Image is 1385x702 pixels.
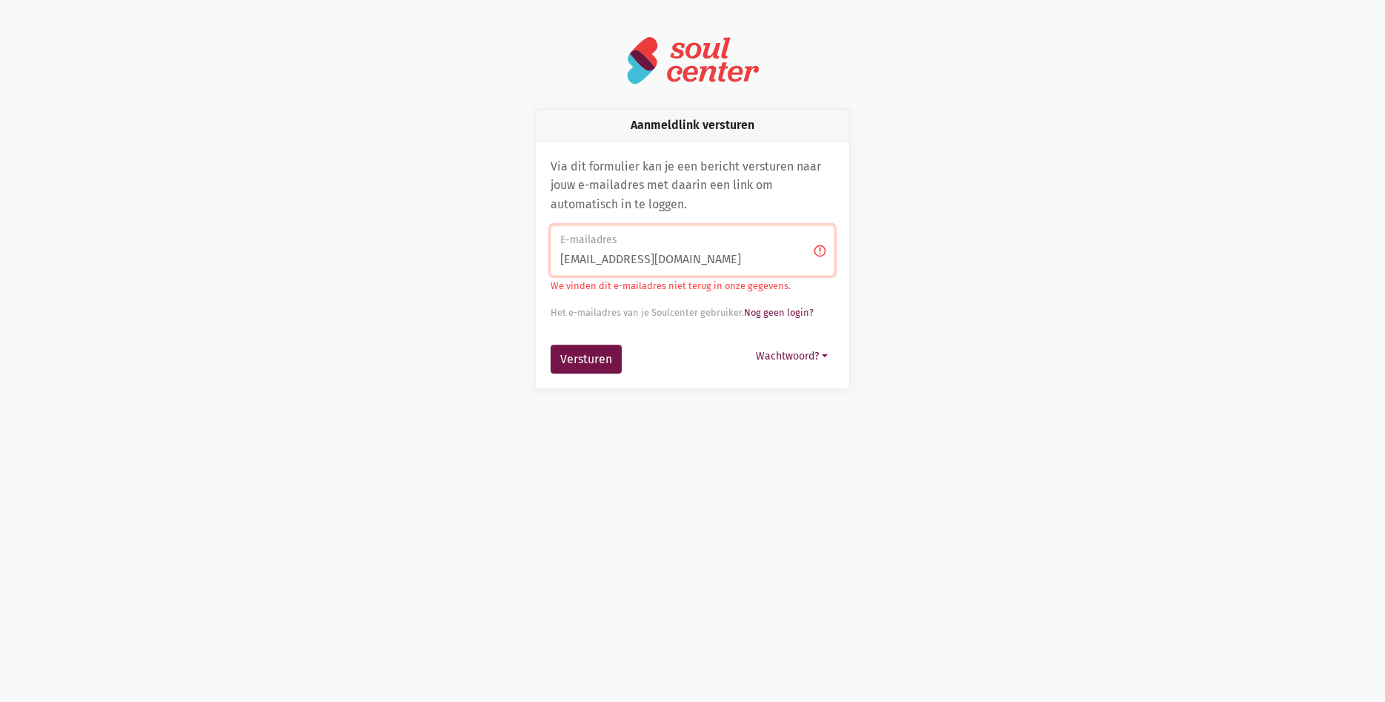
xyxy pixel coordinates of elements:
[749,345,834,368] button: Wachtwoord?
[626,36,760,85] img: logo-soulcenter-full.svg
[551,279,834,294] p: We vinden dit e-mailadres niet terug in onze gegevens.
[551,305,834,320] div: Het e-mailadres van je Soulcenter gebruiker.
[744,307,814,318] a: Nog geen login?
[536,110,849,142] div: Aanmeldlink versturen
[551,225,834,374] form: Aanmeldlink versturen
[551,157,834,214] p: Via dit formulier kan je een bericht versturen naar jouw e-mailadres met daarin een link om autom...
[551,345,622,374] button: Versturen
[560,232,825,248] label: E-mailadres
